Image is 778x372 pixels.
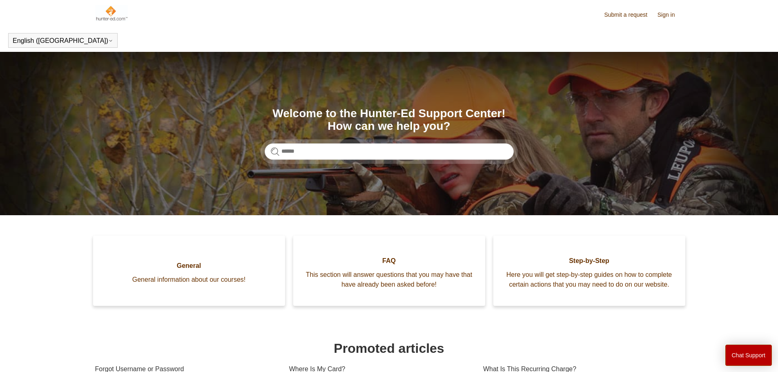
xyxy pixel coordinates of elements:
[493,236,685,306] a: Step-by-Step Here you will get step-by-step guides on how to complete certain actions that you ma...
[725,345,772,366] button: Chat Support
[506,256,673,266] span: Step-by-Step
[105,261,273,271] span: General
[265,143,514,160] input: Search
[305,270,473,290] span: This section will answer questions that you may have that have already been asked before!
[95,339,683,358] h1: Promoted articles
[95,5,128,21] img: Hunter-Ed Help Center home page
[604,11,655,19] a: Submit a request
[658,11,683,19] a: Sign in
[93,236,285,306] a: General General information about our courses!
[13,37,113,45] button: English ([GEOGRAPHIC_DATA])
[305,256,473,266] span: FAQ
[265,107,514,133] h1: Welcome to the Hunter-Ed Support Center! How can we help you?
[105,275,273,285] span: General information about our courses!
[506,270,673,290] span: Here you will get step-by-step guides on how to complete certain actions that you may need to do ...
[293,236,485,306] a: FAQ This section will answer questions that you may have that have already been asked before!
